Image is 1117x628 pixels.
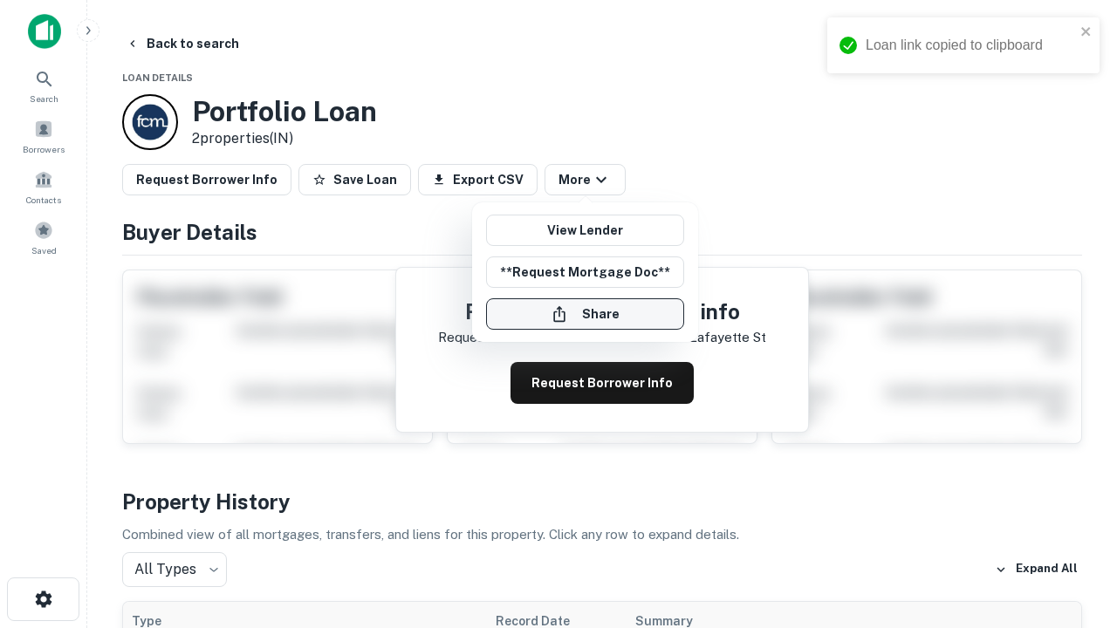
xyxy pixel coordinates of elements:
button: Share [486,298,684,330]
button: **Request Mortgage Doc** [486,256,684,288]
iframe: Chat Widget [1030,488,1117,572]
a: View Lender [486,215,684,246]
div: Loan link copied to clipboard [866,35,1075,56]
button: close [1080,24,1093,41]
